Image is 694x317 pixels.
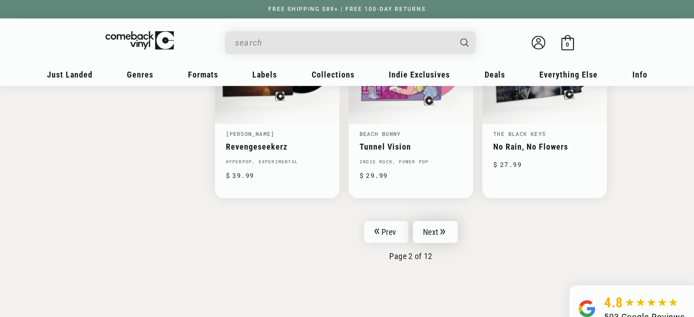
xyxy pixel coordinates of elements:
a: Next [413,221,458,243]
nav: Pagination [215,221,607,260]
span: 0 [566,41,569,48]
span: Info [632,70,647,79]
span: Collections [312,70,355,79]
a: Revengeseekerz [226,142,329,151]
span: Deals [485,70,505,79]
span: 4.8 [604,294,623,310]
span: Labels [252,70,277,79]
span: Everything Else [539,70,598,79]
a: FREE SHIPPING $89+ | FREE 100-DAY RETURNS [259,6,435,12]
a: No Rain, No Flowers [493,142,596,151]
span: Indie Exclusives [389,70,450,79]
p: Page 2 of 12 [215,251,607,260]
button: Search [452,31,477,54]
a: Prev [364,221,408,243]
input: When autocomplete results are available use up and down arrows to review and enter to select [235,33,451,52]
a: The Black Keys [493,130,546,137]
span: Genres [127,70,153,79]
a: Tunnel Vision [360,142,462,151]
span: Just Landed [47,70,93,79]
span: Formats [188,70,218,79]
div: Search [225,31,476,54]
a: [PERSON_NAME] [226,130,275,137]
img: star5.svg [625,298,678,307]
a: Beach Bunny [360,130,401,137]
